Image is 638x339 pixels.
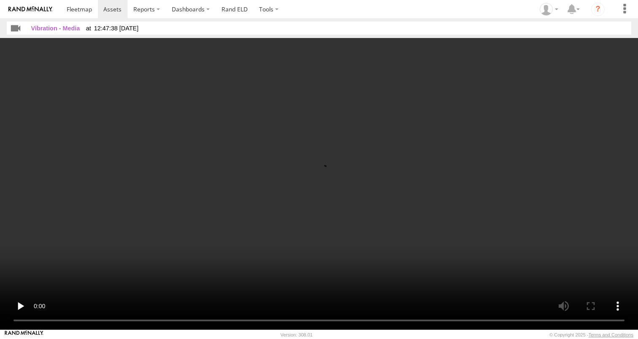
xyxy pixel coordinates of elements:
[31,25,80,32] span: Vibration - Media
[589,332,633,337] a: Terms and Conditions
[86,25,139,32] span: 12:47:38 [DATE]
[281,332,313,337] div: Version: 308.01
[8,6,52,12] img: rand-logo.svg
[5,331,43,339] a: Visit our Website
[591,3,605,16] i: ?
[549,332,633,337] div: © Copyright 2025 -
[537,3,561,16] div: Art Jairuen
